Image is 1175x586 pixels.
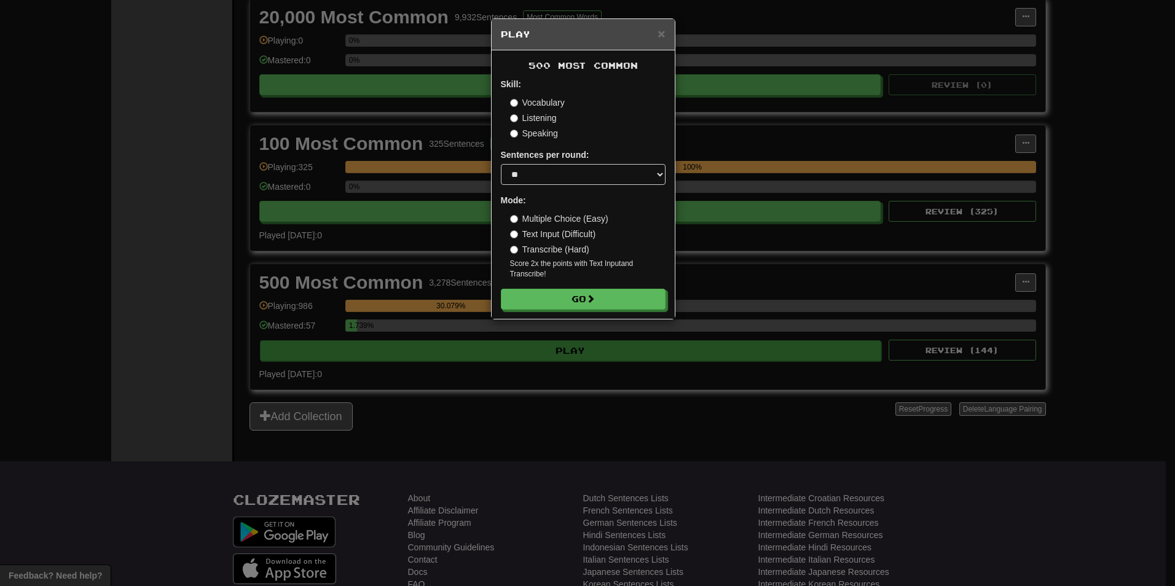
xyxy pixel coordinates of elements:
input: Vocabulary [510,99,518,107]
button: Close [658,27,665,40]
button: Go [501,289,666,310]
label: Speaking [510,127,558,139]
strong: Mode: [501,195,526,205]
label: Text Input (Difficult) [510,228,596,240]
label: Multiple Choice (Easy) [510,213,608,225]
input: Speaking [510,130,518,138]
strong: Skill: [501,79,521,89]
small: Score 2x the points with Text Input and Transcribe ! [510,259,666,279]
input: Listening [510,114,518,122]
label: Sentences per round: [501,149,589,161]
label: Listening [510,112,557,124]
input: Transcribe (Hard) [510,246,518,254]
label: Vocabulary [510,96,565,109]
input: Multiple Choice (Easy) [510,215,518,223]
span: 500 Most Common [529,60,638,71]
h5: Play [501,28,666,41]
input: Text Input (Difficult) [510,230,518,238]
span: × [658,26,665,41]
label: Transcribe (Hard) [510,243,589,256]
